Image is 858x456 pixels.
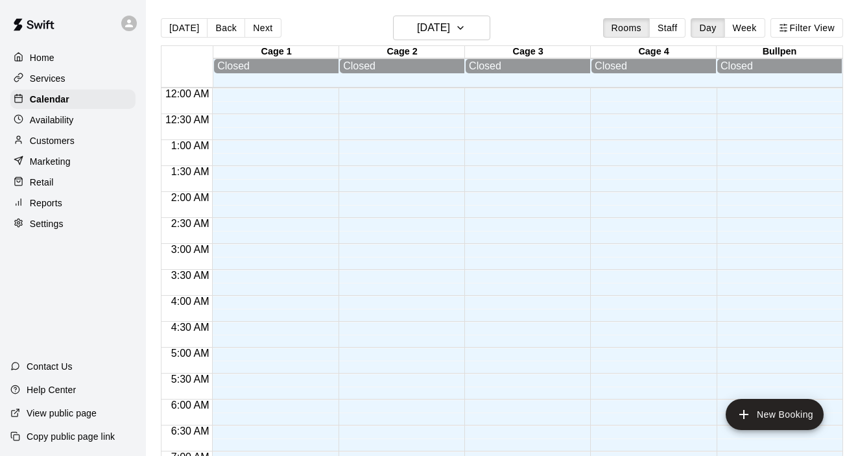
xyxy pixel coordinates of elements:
[168,348,213,359] span: 5:00 AM
[30,114,74,126] p: Availability
[724,18,765,38] button: Week
[10,152,136,171] a: Marketing
[30,72,66,85] p: Services
[30,51,54,64] p: Home
[168,322,213,333] span: 4:30 AM
[591,46,717,58] div: Cage 4
[417,19,450,37] h6: [DATE]
[162,88,213,99] span: 12:00 AM
[168,218,213,229] span: 2:30 AM
[162,114,213,125] span: 12:30 AM
[168,374,213,385] span: 5:30 AM
[168,296,213,307] span: 4:00 AM
[30,155,71,168] p: Marketing
[726,399,824,430] button: add
[10,173,136,192] a: Retail
[27,360,73,373] p: Contact Us
[30,197,62,210] p: Reports
[339,46,465,58] div: Cage 2
[168,192,213,203] span: 2:00 AM
[469,60,587,72] div: Closed
[691,18,724,38] button: Day
[213,46,339,58] div: Cage 1
[30,176,54,189] p: Retail
[465,46,591,58] div: Cage 3
[30,217,64,230] p: Settings
[168,426,213,437] span: 6:30 AM
[721,60,839,72] div: Closed
[27,383,76,396] p: Help Center
[393,16,490,40] button: [DATE]
[168,140,213,151] span: 1:00 AM
[10,90,136,109] a: Calendar
[30,134,75,147] p: Customers
[168,270,213,281] span: 3:30 AM
[603,18,650,38] button: Rooms
[168,400,213,411] span: 6:00 AM
[27,407,97,420] p: View public page
[217,60,335,72] div: Closed
[161,18,208,38] button: [DATE]
[595,60,713,72] div: Closed
[10,69,136,88] a: Services
[10,214,136,234] a: Settings
[10,193,136,213] a: Reports
[207,18,245,38] button: Back
[770,18,843,38] button: Filter View
[343,60,461,72] div: Closed
[10,110,136,130] a: Availability
[27,430,115,443] p: Copy public page link
[168,244,213,255] span: 3:00 AM
[649,18,686,38] button: Staff
[10,48,136,67] a: Home
[10,131,136,150] a: Customers
[244,18,281,38] button: Next
[717,46,842,58] div: Bullpen
[168,166,213,177] span: 1:30 AM
[30,93,69,106] p: Calendar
